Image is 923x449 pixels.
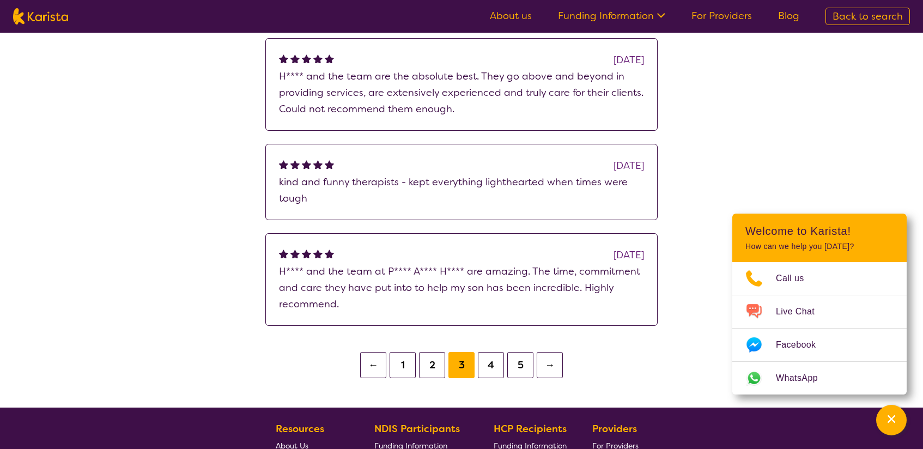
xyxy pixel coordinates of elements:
[302,54,311,63] img: fullstar
[537,352,563,378] button: →
[776,270,817,287] span: Call us
[313,54,323,63] img: fullstar
[325,54,334,63] img: fullstar
[776,304,828,320] span: Live Chat
[313,249,323,258] img: fullstar
[614,52,644,68] div: [DATE]
[313,160,323,169] img: fullstar
[290,54,300,63] img: fullstar
[732,362,907,395] a: Web link opens in a new tab.
[614,157,644,174] div: [DATE]
[279,68,644,117] p: H**** and the team are the absolute best. They go above and beyond in providing services, are ext...
[13,8,68,25] img: Karista logo
[478,352,504,378] button: 4
[279,174,644,207] p: kind and funny therapists - kept everything lighthearted when times were tough
[507,352,533,378] button: 5
[732,214,907,395] div: Channel Menu
[592,422,637,435] b: Providers
[833,10,903,23] span: Back to search
[279,249,288,258] img: fullstar
[302,160,311,169] img: fullstar
[745,242,894,251] p: How can we help you [DATE]?
[390,352,416,378] button: 1
[691,9,752,22] a: For Providers
[876,405,907,435] button: Channel Menu
[279,160,288,169] img: fullstar
[490,9,532,22] a: About us
[558,9,665,22] a: Funding Information
[732,262,907,395] ul: Choose channel
[279,263,644,312] p: H**** and the team at P**** A**** H**** are amazing. The time, commitment and care they have put ...
[494,422,567,435] b: HCP Recipients
[825,8,910,25] a: Back to search
[279,54,288,63] img: fullstar
[360,352,386,378] button: ←
[302,249,311,258] img: fullstar
[325,249,334,258] img: fullstar
[419,352,445,378] button: 2
[745,225,894,238] h2: Welcome to Karista!
[290,249,300,258] img: fullstar
[374,422,460,435] b: NDIS Participants
[325,160,334,169] img: fullstar
[448,352,475,378] button: 3
[276,422,324,435] b: Resources
[290,160,300,169] img: fullstar
[614,247,644,263] div: [DATE]
[776,337,829,353] span: Facebook
[776,370,831,386] span: WhatsApp
[778,9,799,22] a: Blog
